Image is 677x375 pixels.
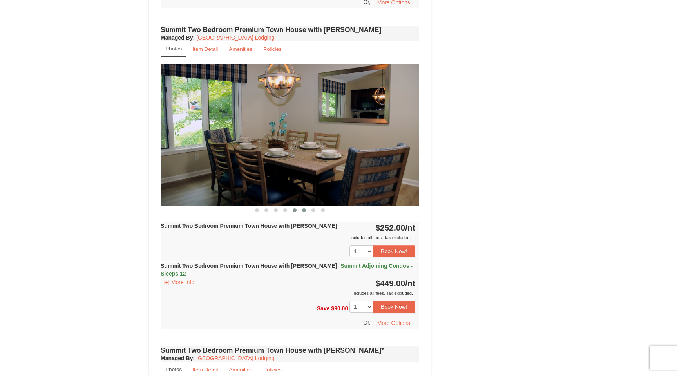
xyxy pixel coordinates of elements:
a: [GEOGRAPHIC_DATA] Lodging [196,34,274,41]
strong: : [161,34,195,41]
strong: $252.00 [375,223,415,232]
button: Book Now! [373,301,415,313]
a: Amenities [224,41,257,57]
small: Item Detail [192,367,218,373]
div: Includes all fees. Tax excluded. [161,234,415,242]
img: 18876286-222-108eaf3e.png [161,64,419,206]
div: Includes all fees. Tax excluded. [161,289,415,297]
span: Or, [363,319,371,325]
strong: Summit Two Bedroom Premium Town House with [PERSON_NAME] [161,223,337,229]
strong: : [161,355,195,361]
span: /nt [405,279,415,288]
a: [GEOGRAPHIC_DATA] Lodging [196,355,274,361]
small: Photos [165,46,182,52]
span: $90.00 [331,305,348,312]
a: Item Detail [187,41,223,57]
h4: Summit Two Bedroom Premium Town House with [PERSON_NAME]* [161,346,419,354]
a: Policies [258,41,287,57]
small: Amenities [229,46,252,52]
button: More Options [372,317,415,329]
span: Managed By [161,34,193,41]
span: Summit Adjoining Condos - Sleeps 12 [161,263,413,277]
h4: Summit Two Bedroom Premium Town House with [PERSON_NAME] [161,26,419,34]
small: Photos [165,366,182,372]
span: : [337,263,339,269]
span: $449.00 [375,279,405,288]
small: Policies [263,46,282,52]
button: [+] More Info [161,278,197,287]
small: Item Detail [192,46,218,52]
span: /nt [405,223,415,232]
strong: Summit Two Bedroom Premium Town House with [PERSON_NAME] [161,263,413,277]
span: Managed By [161,355,193,361]
span: Save [317,305,330,312]
button: Book Now! [373,245,415,257]
small: Policies [263,367,282,373]
a: Photos [161,41,186,57]
small: Amenities [229,367,252,373]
